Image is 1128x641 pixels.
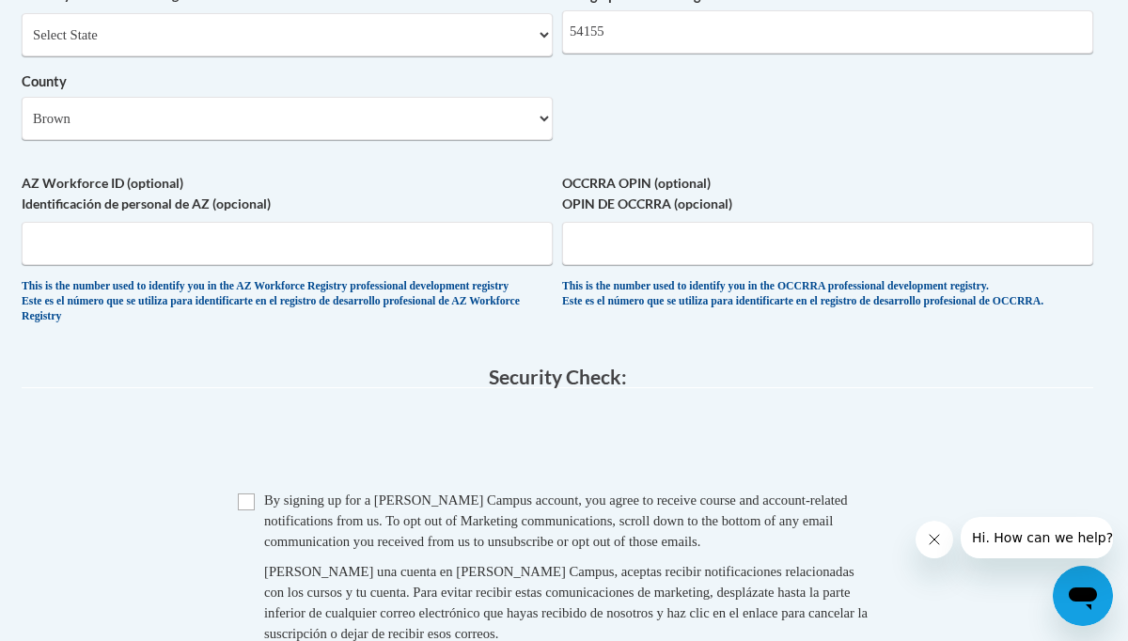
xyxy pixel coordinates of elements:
[562,173,1093,214] label: OCCRRA OPIN (optional) OPIN DE OCCRRA (opcional)
[562,279,1093,310] div: This is the number used to identify you in the OCCRRA professional development registry. Este es ...
[961,517,1113,558] iframe: Message from company
[264,564,868,641] span: [PERSON_NAME] una cuenta en [PERSON_NAME] Campus, aceptas recibir notificaciones relacionadas con...
[562,10,1093,54] input: Metadata input
[22,71,553,92] label: County
[22,173,553,214] label: AZ Workforce ID (optional) Identificación de personal de AZ (opcional)
[264,492,848,549] span: By signing up for a [PERSON_NAME] Campus account, you agree to receive course and account-related...
[22,279,553,325] div: This is the number used to identify you in the AZ Workforce Registry professional development reg...
[1053,566,1113,626] iframe: Button to launch messaging window
[415,407,700,480] iframe: reCAPTCHA
[489,365,627,388] span: Security Check:
[916,521,953,558] iframe: Close message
